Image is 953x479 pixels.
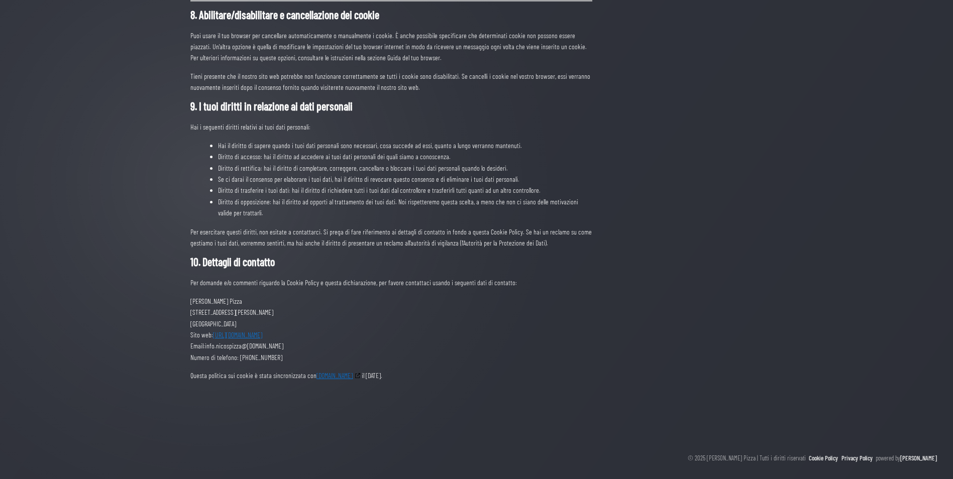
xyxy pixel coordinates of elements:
[213,330,262,339] a: [URL][DOMAIN_NAME]
[190,308,273,316] span: [STREET_ADDRESS][PERSON_NAME]
[190,353,282,362] span: Numero di telefono: [PHONE_NUMBER]
[218,163,592,174] li: Diritto di rettifica: hai il diritto di completare, correggere, cancellare o bloccare i tuoi dati...
[688,453,806,463] div: © 2025 [PERSON_NAME] Pizza | Tutti i diritti riservati
[218,174,592,185] li: Se ci darai il consenso per elaborare i tuoi dati, hai il diritto di revocare questo consenso e d...
[190,277,592,288] p: Per domande e/o commenti riguardo la Cookie Policy e questa dichiarazione, per favore contattaci ...
[809,453,838,463] a: Cookie Policy
[218,196,592,219] li: Diritto di opposizione: hai il diritto ad opporti al trattamento dei tuoi dati. Noi rispetteremo ...
[190,226,592,249] p: Per esercitare questi diritti, non esitate a contattarci. Si prega di fare riferimento ai dettagl...
[190,9,592,25] h2: 8. Abilitare/disabilitare e cancellazione dei cookie
[876,453,937,463] div: powered by
[190,370,592,381] p: Questa politica sui cookie è stata sincronizzata con il [DATE].
[841,453,873,463] a: Privacy Policy
[900,454,937,462] a: [PERSON_NAME]
[190,319,236,328] span: [GEOGRAPHIC_DATA]
[190,297,242,305] span: [PERSON_NAME] Pizza
[316,371,362,380] a: [DOMAIN_NAME]
[218,140,592,151] li: Hai il diritto di sapere quando i tuoi dati personali sono necessari, cosa succede ad essi, quant...
[190,256,592,272] h2: 10. Dettagli di contatto
[218,185,592,196] li: Diritto di trasferire i tuoi dati: hai il diritto di richiedere tutti i tuoi dati dal controllore...
[218,151,592,162] li: Diritto di accesso: hai il diritto ad accedere ai tuoi dati personali dei quali siamo a conoscenza.
[190,100,592,116] h2: 9. I tuoi diritti in relazione ai dati personali
[190,30,592,64] p: Puoi usare il tuo browser per cancellare automaticamente o manualmente i cookie. È anche possibil...
[190,296,592,363] p: Sito web: Email:
[205,341,283,350] span: info.nicospizza@ [DOMAIN_NAME]
[190,122,592,133] p: Hai i seguenti diritti relativi ai tuoi dati personali:
[190,71,592,93] p: Tieni presente che il nostro sito web potrebbe non funzionare correttamente se tutti i cookie son...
